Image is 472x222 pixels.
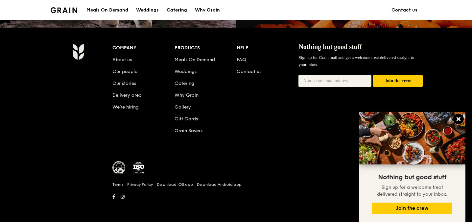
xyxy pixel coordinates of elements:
[132,161,145,174] img: ISO Certified
[175,104,191,110] a: Gallery
[237,57,246,62] a: FAQ
[237,69,261,74] a: Contact us
[175,128,202,134] a: Grain Savers
[72,43,84,60] img: Grain
[195,0,220,20] div: Why Grain
[175,116,198,122] a: Gift Cards
[132,0,163,20] a: Weddings
[175,92,199,98] a: Why Grain
[298,75,371,87] input: Non-spam email address
[167,0,187,20] div: Catering
[359,112,465,164] img: DSC07876-Edit02-Large.jpeg
[175,81,194,86] a: Catering
[372,203,452,214] button: Join the crew
[51,7,77,13] img: Grain
[112,161,126,174] img: MUIS Halal Certified
[86,0,128,20] div: Meals On Demand
[112,182,123,187] a: Terms
[112,92,142,98] a: Delivery area
[378,173,446,181] span: Nothing but good stuff
[136,0,159,20] div: Weddings
[298,55,414,67] span: Sign up for Grain mail and get a welcome treat delivered straight to your inbox.
[112,81,136,86] a: Our stories
[175,57,215,62] a: Meals On Demand
[175,43,237,53] div: Products
[47,201,425,207] h6: Revision
[157,182,193,187] a: Download iOS app
[175,69,197,74] a: Weddings
[237,43,299,53] div: Help
[163,0,191,20] a: Catering
[298,43,362,50] span: Nothing but good stuff
[112,69,137,74] a: Our people
[197,182,242,187] a: Download Android app
[112,57,132,62] a: About us
[377,185,447,197] span: Sign up for a welcome treat delivered straight to your inbox.
[112,104,139,110] a: We’re hiring
[453,114,464,124] button: Close
[388,0,421,20] a: Contact us
[373,75,423,87] button: Join the crew
[127,182,153,187] a: Privacy Policy
[191,0,224,20] a: Why Grain
[112,43,175,53] div: Company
